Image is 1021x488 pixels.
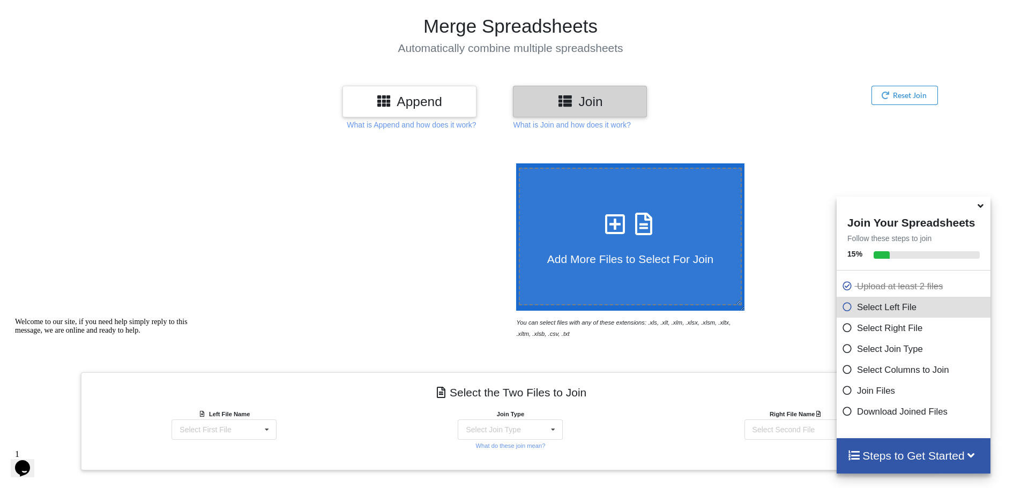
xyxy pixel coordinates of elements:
[847,449,980,462] h4: Steps to Get Started
[11,445,45,477] iframe: chat widget
[209,411,250,417] b: Left File Name
[4,4,197,21] div: Welcome to our site, if you need help simply reply to this message, we are online and ready to help.
[11,313,204,440] iframe: chat widget
[180,426,231,433] div: Select First File
[516,319,731,337] i: You can select files with any of these extensions: .xls, .xlt, .xlm, .xlsx, .xlsm, .xltx, .xltm, ...
[842,405,988,418] p: Download Joined Files
[513,119,630,130] p: What is Join and how does it work?
[466,426,520,433] div: Select Join Type
[842,301,988,314] p: Select Left File
[351,94,468,109] h3: Append
[497,411,524,417] b: Join Type
[521,94,639,109] h3: Join
[847,250,862,258] b: 15 %
[347,119,476,130] p: What is Append and how does it work?
[4,4,177,21] span: Welcome to our site, if you need help simply reply to this message, we are online and ready to help.
[842,342,988,356] p: Select Join Type
[475,442,545,449] small: What do these join mean?
[752,426,815,433] div: Select Second File
[842,363,988,377] p: Select Columns to Join
[547,253,713,265] span: Add More Files to Select For Join
[89,380,932,404] h4: Select the Two Files to Join
[842,384,988,397] p: Join Files
[837,233,990,244] p: Follow these steps to join
[837,213,990,229] h4: Join Your Spreadsheets
[871,86,938,105] button: Reset Join
[770,411,824,417] b: Right File Name
[842,280,988,293] p: Upload at least 2 files
[842,321,988,335] p: Select Right File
